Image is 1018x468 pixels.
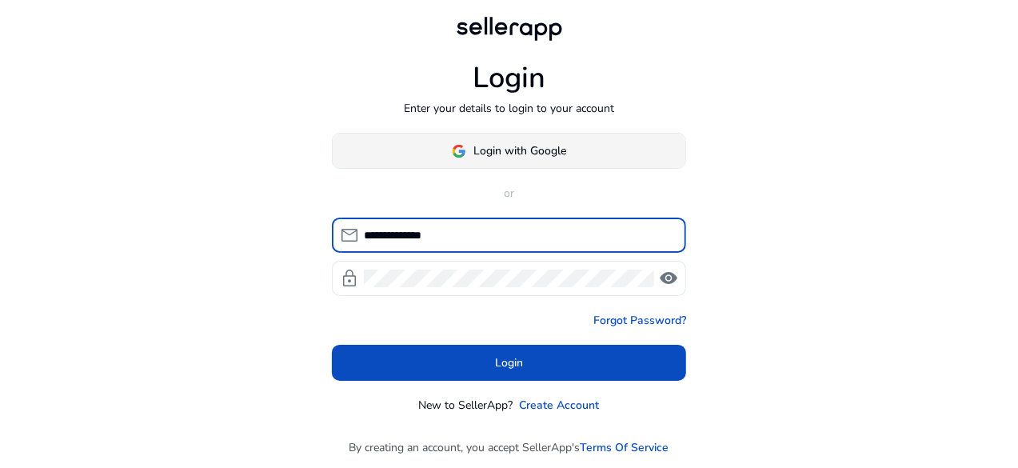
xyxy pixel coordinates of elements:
[452,144,466,158] img: google-logo.svg
[474,142,567,159] span: Login with Google
[520,397,600,414] a: Create Account
[404,100,614,117] p: Enter your details to login to your account
[419,397,513,414] p: New to SellerApp?
[340,269,359,288] span: lock
[659,269,678,288] span: visibility
[332,133,686,169] button: Login with Google
[581,439,669,456] a: Terms Of Service
[332,345,686,381] button: Login
[593,312,686,329] a: Forgot Password?
[495,354,523,371] span: Login
[332,185,686,202] p: or
[340,226,359,245] span: mail
[473,61,545,95] h1: Login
